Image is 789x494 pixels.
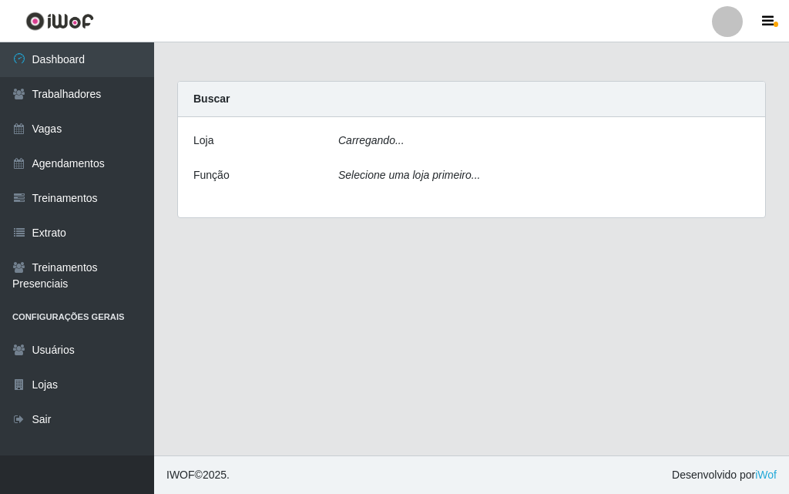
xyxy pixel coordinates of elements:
a: iWof [755,469,777,481]
i: Carregando... [338,134,405,146]
img: CoreUI Logo [25,12,94,31]
span: © 2025 . [166,467,230,483]
strong: Buscar [193,92,230,105]
i: Selecione uma loja primeiro... [338,169,480,181]
span: Desenvolvido por [672,467,777,483]
span: IWOF [166,469,195,481]
label: Loja [193,133,213,149]
label: Função [193,167,230,183]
